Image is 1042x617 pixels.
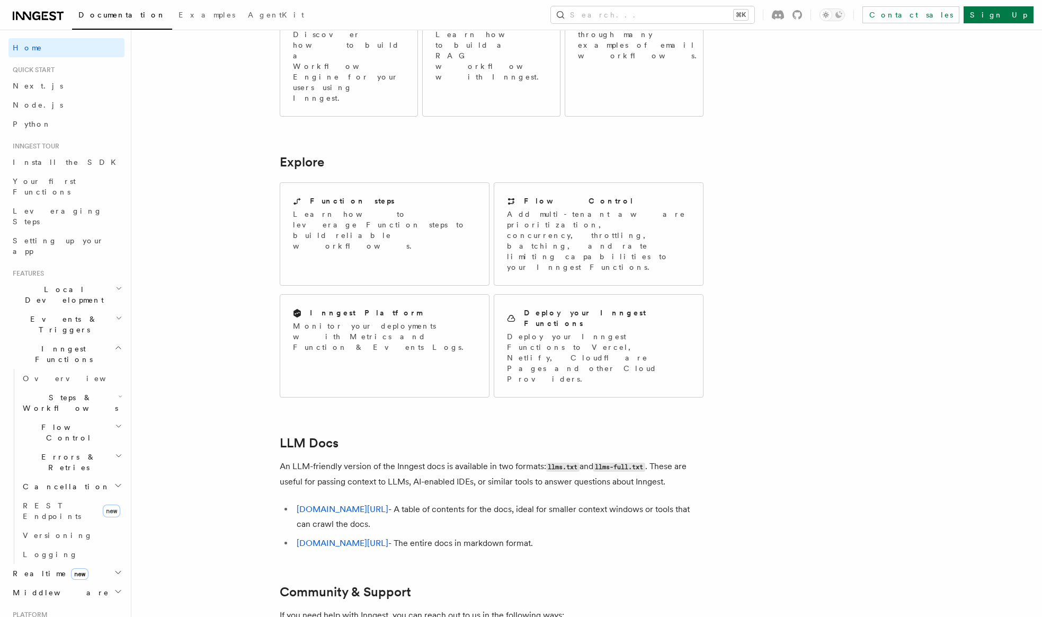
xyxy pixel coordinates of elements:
li: - The entire docs in markdown format. [293,536,703,551]
span: Inngest tour [8,142,59,151]
p: Monitor your deployments with Metrics and Function & Events Logs. [293,321,476,352]
p: Add multi-tenant aware prioritization, concurrency, throttling, batching, and rate limiting capab... [507,209,690,272]
button: Inngest Functions [8,339,124,369]
span: Home [13,42,42,53]
span: Steps & Workflows [19,392,118,413]
h2: Function steps [310,196,395,206]
span: new [103,505,120,517]
span: Documentation [78,11,166,19]
span: Middleware [8,587,109,598]
h2: Inngest Platform [310,307,422,318]
a: Contact sales [862,6,959,23]
kbd: ⌘K [734,10,748,20]
button: Middleware [8,583,124,602]
a: Overview [19,369,124,388]
button: Cancellation [19,477,124,496]
span: AgentKit [248,11,304,19]
span: Quick start [8,66,55,74]
a: Node.js [8,95,124,114]
span: Python [13,120,51,128]
span: Features [8,269,44,278]
h2: Deploy your Inngest Functions [524,307,690,329]
span: Leveraging Steps [13,207,102,226]
a: Your first Functions [8,172,124,201]
p: An LLM-friendly version of the Inngest docs is available in two formats: and . These are useful f... [280,459,703,489]
p: Learn how to leverage Function steps to build reliable workflows. [293,209,476,251]
span: Install the SDK [13,158,122,166]
a: Documentation [72,3,172,30]
a: Python [8,114,124,134]
span: Your first Functions [13,177,76,196]
button: Search...⌘K [551,6,754,23]
span: Errors & Retries [19,452,115,473]
span: new [71,568,88,580]
a: Versioning [19,526,124,545]
a: Logging [19,545,124,564]
li: - A table of contents for the docs, ideal for smaller context windows or tools that can crawl the... [293,502,703,532]
a: Community & Support [280,585,411,600]
p: Deploy your Inngest Functions to Vercel, Netlify, Cloudflare Pages and other Cloud Providers. [507,331,690,384]
button: Errors & Retries [19,447,124,477]
a: Sign Up [964,6,1034,23]
span: Node.js [13,101,63,109]
button: Flow Control [19,418,124,447]
a: Leveraging Steps [8,201,124,231]
a: Setting up your app [8,231,124,261]
span: Flow Control [19,422,115,443]
button: Steps & Workflows [19,388,124,418]
span: Examples [179,11,235,19]
a: Home [8,38,124,57]
span: Realtime [8,568,88,579]
span: Local Development [8,284,115,305]
button: Events & Triggers [8,310,124,339]
a: Function stepsLearn how to leverage Function steps to build reliable workflows. [280,182,489,286]
span: Inngest Functions [8,343,114,365]
button: Local Development [8,280,124,310]
span: REST Endpoints [23,501,81,521]
a: Explore [280,155,324,170]
a: LLM Docs [280,436,339,451]
a: [DOMAIN_NAME][URL] [297,504,388,514]
button: Realtimenew [8,564,124,583]
span: Overview [23,374,132,383]
span: Next.js [13,82,63,90]
a: Inngest PlatformMonitor your deployments with Metrics and Function & Events Logs. [280,294,489,398]
span: Logging [23,550,78,559]
a: Deploy your Inngest FunctionsDeploy your Inngest Functions to Vercel, Netlify, Cloudflare Pages a... [494,294,703,398]
a: [DOMAIN_NAME][URL] [297,538,388,548]
code: llms-full.txt [593,463,645,472]
a: AgentKit [242,3,310,29]
a: Examples [172,3,242,29]
a: Next.js [8,76,124,95]
div: Inngest Functions [8,369,124,564]
a: REST Endpointsnew [19,496,124,526]
a: Install the SDK [8,153,124,172]
span: Setting up your app [13,236,104,255]
span: Cancellation [19,481,110,492]
span: Versioning [23,531,93,540]
h2: Flow Control [524,196,634,206]
span: Events & Triggers [8,314,115,335]
button: Toggle dark mode [820,8,845,21]
a: Flow ControlAdd multi-tenant aware prioritization, concurrency, throttling, batching, and rate li... [494,182,703,286]
code: llms.txt [546,463,580,472]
